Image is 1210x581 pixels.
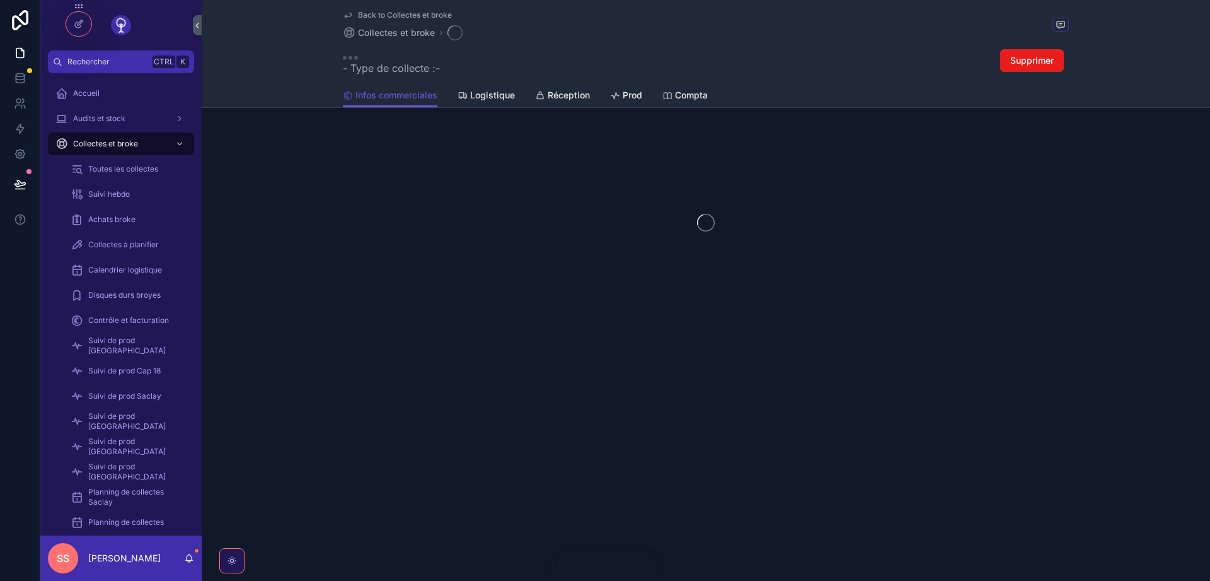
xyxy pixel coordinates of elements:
a: Compta [662,84,708,109]
a: Collectes à planifier [63,233,194,256]
button: RechercherCtrlK [48,50,194,73]
span: Toutes les collectes [88,164,158,174]
span: Suivi de prod Cap 18 [88,366,161,376]
span: K [178,57,188,67]
span: Planning de collectes [88,517,164,527]
a: Suivi hebdo [63,183,194,206]
a: Calendrier logistique [63,259,194,281]
span: Suivi de prod Saclay [88,391,161,401]
a: Prod [610,84,642,109]
a: Collectes et broke [343,26,435,39]
a: Disques durs broyes [63,284,194,307]
a: Planning de collectes Saclay [63,486,194,508]
span: - Type de collecte : - [343,61,440,76]
span: Back to Collectes et broke [358,10,452,20]
span: Suivi de prod [GEOGRAPHIC_DATA] [88,336,181,356]
span: Suivi de prod [GEOGRAPHIC_DATA] [88,462,181,482]
span: Audits et stock [73,114,125,124]
span: Prod [623,89,642,102]
button: Supprimer [1000,49,1064,72]
a: Accueil [48,82,194,105]
a: Achats broke [63,208,194,231]
a: Infos commerciales [343,84,437,108]
span: Accueil [73,88,100,98]
span: SS [57,551,69,566]
a: Planning de collectes [63,511,194,534]
span: Collectes et broke [358,26,435,39]
span: Collectes à planifier [88,240,159,250]
span: Ctrl [153,56,175,68]
p: [PERSON_NAME] [88,552,161,565]
span: Supprimer [1010,54,1054,67]
span: Calendrier logistique [88,265,162,275]
a: Suivi de prod [GEOGRAPHIC_DATA] [63,461,194,483]
span: Achats broke [88,214,135,225]
a: Logistique [458,84,515,109]
span: Suivi de prod [GEOGRAPHIC_DATA] [88,437,181,457]
a: Audits et stock [48,107,194,130]
a: Back to Collectes et broke [343,10,452,20]
span: Suivi hebdo [88,189,130,199]
a: Suivi de prod [GEOGRAPHIC_DATA] [63,334,194,357]
img: App logo [111,15,131,35]
a: Réception [535,84,590,109]
a: Suivi de prod Saclay [63,385,194,408]
span: Collectes et broke [73,139,138,149]
a: Suivi de prod [GEOGRAPHIC_DATA] [63,410,194,433]
span: Logistique [470,89,515,102]
a: Toutes les collectes [63,158,194,180]
span: Infos commerciales [355,89,437,102]
a: Collectes et broke [48,132,194,155]
span: Planning de collectes Saclay [88,487,181,507]
a: Suivi de prod Cap 18 [63,360,194,382]
span: Compta [675,89,708,102]
div: scrollable content [40,73,202,536]
span: Disques durs broyes [88,290,161,300]
span: Rechercher [67,57,147,67]
a: Suivi de prod [GEOGRAPHIC_DATA] [63,435,194,458]
a: Contrôle et facturation [63,309,194,332]
span: Réception [548,89,590,102]
span: Contrôle et facturation [88,315,169,326]
span: Suivi de prod [GEOGRAPHIC_DATA] [88,411,181,431]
